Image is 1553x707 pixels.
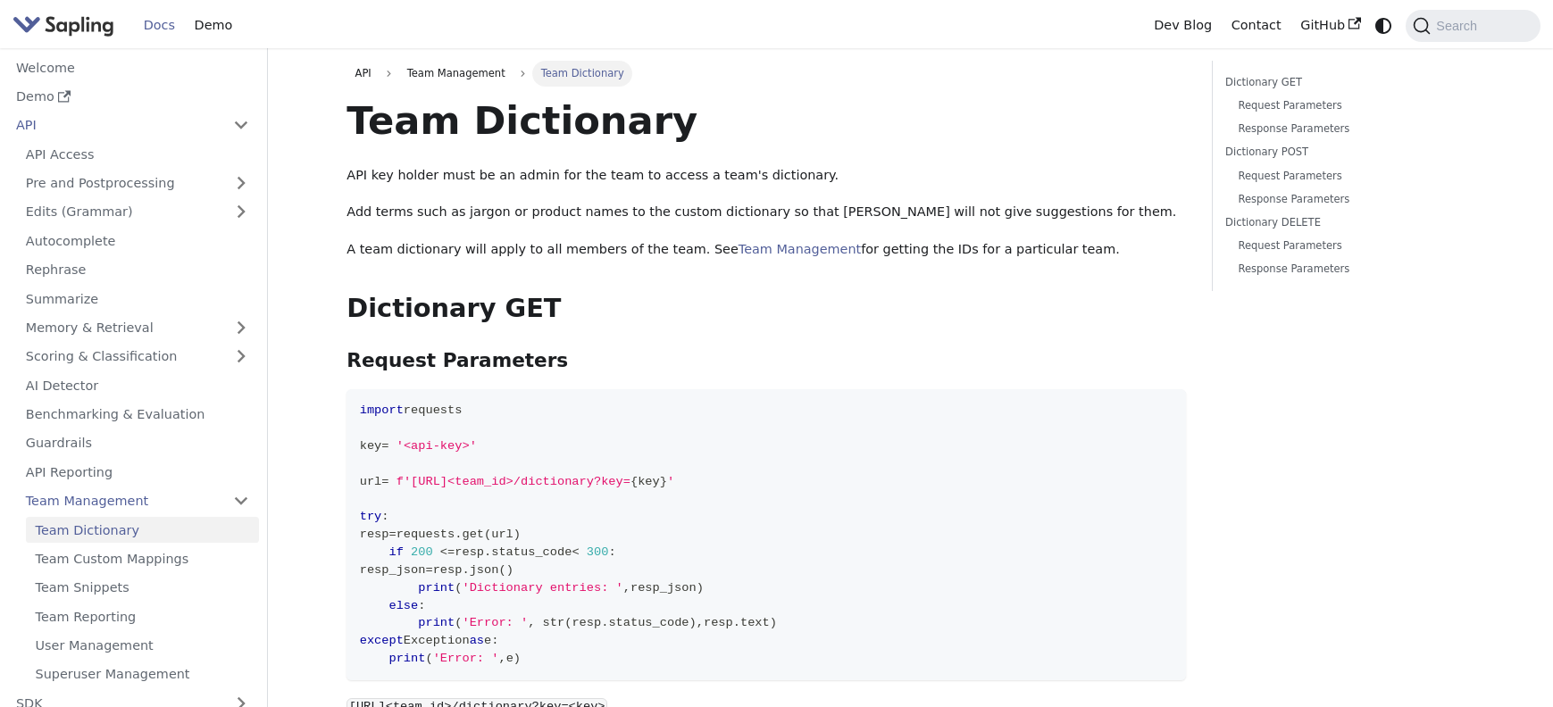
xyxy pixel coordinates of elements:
[1225,144,1467,161] a: Dictionary POST
[347,61,380,86] a: API
[433,652,499,665] span: 'Error: '
[638,475,660,488] span: key
[630,581,697,595] span: resp_json
[506,563,513,577] span: )
[660,475,667,488] span: }
[355,67,372,79] span: API
[26,517,259,543] a: Team Dictionary
[455,581,462,595] span: (
[513,528,521,541] span: )
[462,616,528,629] span: 'Error: '
[425,563,432,577] span: =
[347,96,1186,145] h1: Team Dictionary
[491,528,513,541] span: url
[462,563,469,577] span: .
[608,545,615,559] span: :
[388,599,418,612] span: else
[528,616,535,629] span: ,
[543,616,565,629] span: str
[411,545,433,559] span: 200
[16,257,259,283] a: Rephrase
[601,616,608,629] span: .
[16,430,259,456] a: Guardrails
[1238,168,1461,185] a: Request Parameters
[1406,10,1540,42] button: Search (Command+K)
[26,633,259,659] a: User Management
[418,616,455,629] span: print
[689,616,697,629] span: )
[470,634,484,647] span: as
[16,402,259,428] a: Benchmarking & Evaluation
[6,112,223,138] a: API
[425,652,432,665] span: (
[491,634,498,647] span: :
[484,528,491,541] span: (
[26,603,259,629] a: Team Reporting
[733,616,740,629] span: .
[1238,261,1461,278] a: Response Parameters
[462,528,484,541] span: get
[16,488,259,514] a: Team Management
[1225,74,1467,91] a: Dictionary GET
[484,634,491,647] span: e
[623,581,630,595] span: ,
[630,475,638,488] span: {
[667,475,674,488] span: '
[498,563,505,577] span: (
[16,199,259,225] a: Edits (Grammar)
[697,616,704,629] span: ,
[360,528,389,541] span: resp
[347,165,1186,187] p: API key holder must be an admin for the team to access a team's dictionary.
[360,475,382,488] span: url
[1371,12,1397,38] button: Switch between dark and light mode (currently system mode)
[770,616,777,629] span: )
[1238,191,1461,208] a: Response Parameters
[440,545,455,559] span: <=
[13,12,121,38] a: Sapling.aiSapling.ai
[6,54,259,80] a: Welcome
[506,652,513,665] span: e
[572,616,601,629] span: resp
[418,599,425,612] span: :
[572,545,579,559] span: <
[388,652,425,665] span: print
[462,581,622,595] span: 'Dictionary entries: '
[455,528,462,541] span: .
[185,12,242,39] a: Demo
[404,634,470,647] span: Exception
[470,563,499,577] span: json
[26,546,259,572] a: Team Custom Mappings
[418,581,455,595] span: print
[564,616,572,629] span: (
[397,439,477,453] span: '<api-key>'
[360,563,426,577] span: resp_json
[455,616,462,629] span: (
[347,293,1186,325] h2: Dictionary GET
[404,403,463,417] span: requests
[397,528,455,541] span: requests
[347,349,1186,373] h3: Request Parameters
[223,112,259,138] button: Collapse sidebar category 'API'
[360,634,404,647] span: except
[1238,121,1461,137] a: Response Parameters
[26,661,259,687] a: Superuser Management
[16,372,259,398] a: AI Detector
[388,545,403,559] span: if
[360,403,404,417] span: import
[381,475,388,488] span: =
[697,581,704,595] span: )
[484,545,491,559] span: .
[1431,19,1488,33] span: Search
[740,616,770,629] span: text
[6,84,259,110] a: Demo
[1238,97,1461,114] a: Request Parameters
[1238,237,1461,254] a: Request Parameters
[16,228,259,254] a: Autocomplete
[360,510,382,523] span: try
[16,171,259,196] a: Pre and Postprocessing
[347,61,1186,86] nav: Breadcrumbs
[347,239,1186,261] p: A team dictionary will apply to all members of the team. See for getting the IDs for a particular...
[16,344,259,370] a: Scoring & Classification
[16,315,259,341] a: Memory & Retrieval
[381,510,388,523] span: :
